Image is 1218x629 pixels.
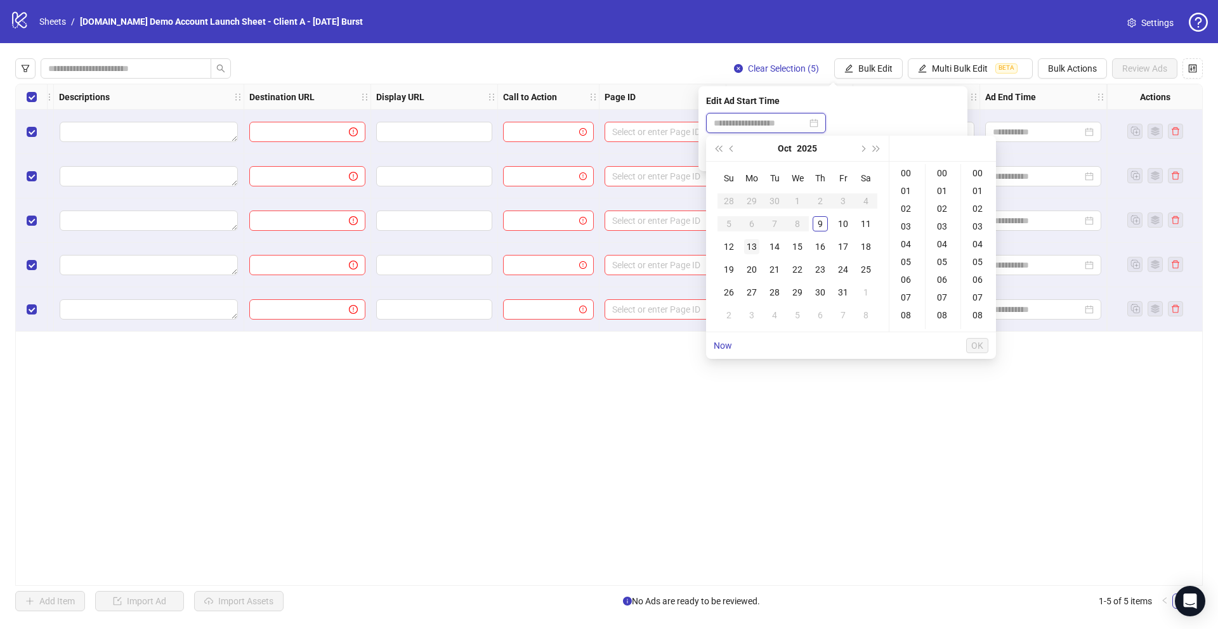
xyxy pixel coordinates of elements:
div: Select row 3 [16,198,48,243]
div: 15 [790,239,805,254]
div: 2 [721,308,737,323]
td: 2025-10-12 [717,235,740,258]
div: 5 [790,308,805,323]
span: exclamation-circle [579,306,587,313]
button: Bulk Actions [1038,58,1107,79]
td: 2025-10-01 [786,190,809,212]
div: Resize Ad Start Time column [976,84,979,109]
div: 13 [744,239,759,254]
div: 25 [858,262,874,277]
td: 2025-10-13 [740,235,763,258]
a: Settings [1117,13,1184,33]
span: Clear Selection (5) [748,63,819,74]
div: 06 [928,271,959,289]
button: Add Item [15,591,85,611]
div: 26 [721,285,737,300]
div: 6 [813,308,828,323]
td: 2025-10-26 [717,281,740,304]
td: 2025-10-21 [763,258,786,281]
div: 2 [813,193,828,209]
div: 02 [964,200,994,217]
span: Bulk Edit [858,63,893,74]
strong: Display URL [376,90,424,104]
button: Import Assets [194,591,284,611]
td: 2025-10-04 [855,190,877,212]
td: 2025-10-11 [855,212,877,235]
td: 2025-10-06 [740,212,763,235]
td: 2025-10-18 [855,235,877,258]
div: 02 [892,200,922,217]
div: 30 [813,285,828,300]
div: 09 [928,324,959,342]
button: Configure table settings [1182,58,1203,79]
span: search [216,64,225,73]
span: holder [242,93,251,101]
div: 08 [964,306,994,324]
span: holder [369,93,378,101]
span: exclamation-circle [349,305,358,314]
div: 01 [892,182,922,200]
div: 02 [928,200,959,217]
span: Multi Bulk Edit [932,63,988,74]
li: 1-5 of 5 items [1099,593,1152,609]
strong: Descriptions [59,90,110,104]
td: 2025-10-24 [832,258,855,281]
td: 2025-10-19 [717,258,740,281]
th: Mo [740,167,763,190]
strong: Destination URL [249,90,315,104]
strong: Actions [1140,90,1170,104]
span: holder [52,93,61,101]
td: 2025-10-10 [832,212,855,235]
td: 2025-10-14 [763,235,786,258]
div: 07 [964,289,994,306]
div: Select row 4 [16,243,48,287]
div: 31 [835,285,851,300]
span: exclamation-circle [349,261,358,269]
span: holder [978,93,987,101]
td: 2025-10-28 [763,281,786,304]
div: 4 [767,308,782,323]
span: edit [844,64,853,73]
div: 01 [964,182,994,200]
td: 2025-10-05 [717,212,740,235]
li: 1 [1172,593,1188,609]
div: 11 [858,216,874,231]
td: 2025-11-07 [832,304,855,327]
div: Select row 1 [16,110,48,154]
div: 03 [964,217,994,235]
a: 1 [1173,594,1187,608]
div: 3 [744,308,759,323]
div: 03 [892,217,922,235]
span: holder [589,93,598,101]
button: Clear Selection (5) [724,58,829,79]
span: exclamation-circle [579,172,587,180]
td: 2025-10-23 [809,258,832,281]
span: control [1188,64,1197,73]
button: Import Ad [95,591,184,611]
div: Select row 2 [16,154,48,198]
div: 8 [790,216,805,231]
div: Select row 5 [16,287,48,332]
th: Su [717,167,740,190]
button: Review Ads [1112,58,1177,79]
div: 1 [858,285,874,300]
td: 2025-10-29 [786,281,809,304]
strong: Page ID [605,90,636,104]
div: 27 [744,285,759,300]
div: 06 [892,271,922,289]
div: 10 [835,216,851,231]
span: holder [1096,93,1105,101]
span: holder [969,93,978,101]
div: 7 [835,308,851,323]
span: holder [360,93,369,101]
td: 2025-10-02 [809,190,832,212]
div: Resize Descriptions column [240,84,244,109]
div: 04 [928,235,959,253]
a: Now [714,340,732,351]
button: Previous month (PageUp) [725,136,739,161]
td: 2025-11-06 [809,304,832,327]
td: 2025-11-04 [763,304,786,327]
div: Edit values [59,121,239,143]
td: 2025-11-05 [786,304,809,327]
button: Last year (Control + left) [711,136,725,161]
